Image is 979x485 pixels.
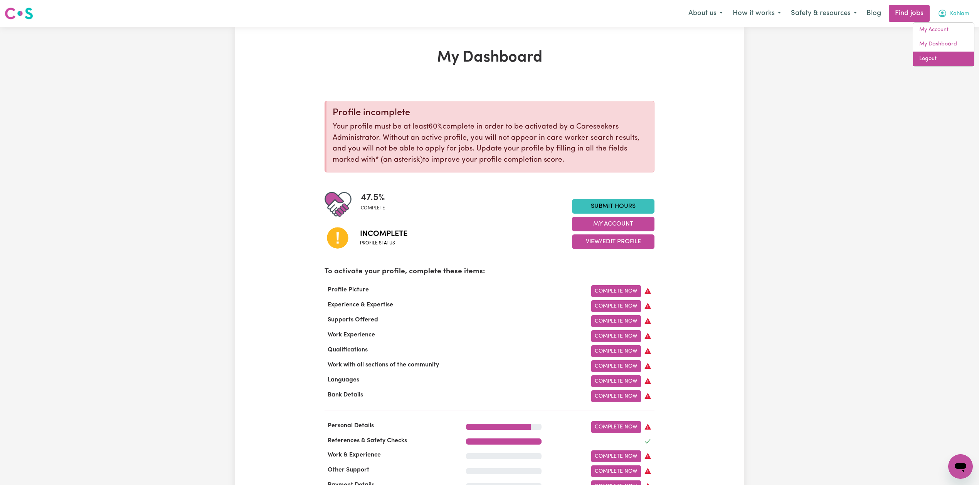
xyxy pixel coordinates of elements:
[325,392,366,398] span: Bank Details
[786,5,862,22] button: Safety & resources
[889,5,930,22] a: Find jobs
[862,5,886,22] a: Blog
[360,228,407,240] span: Incomplete
[333,107,648,119] div: Profile incomplete
[948,454,973,479] iframe: Button to launch messaging window
[325,317,381,323] span: Supports Offered
[325,332,378,338] span: Work Experience
[325,302,396,308] span: Experience & Expertise
[325,48,654,67] h1: My Dashboard
[325,467,372,473] span: Other Support
[361,191,385,205] span: 47.5 %
[360,240,407,247] span: Profile status
[325,347,371,353] span: Qualifications
[591,300,641,312] a: Complete Now
[325,362,442,368] span: Work with all sections of the community
[950,10,969,18] span: Kahlam
[333,122,648,166] p: Your profile must be at least complete in order to be activated by a Careseekers Administrator. W...
[572,199,654,214] a: Submit Hours
[325,266,654,278] p: To activate your profile, complete these items:
[933,5,974,22] button: My Account
[572,217,654,231] button: My Account
[325,438,410,444] span: References & Safety Checks
[325,287,372,293] span: Profile Picture
[591,360,641,372] a: Complete Now
[591,390,641,402] a: Complete Now
[591,330,641,342] a: Complete Now
[591,375,641,387] a: Complete Now
[683,5,728,22] button: About us
[5,5,33,22] a: Careseekers logo
[913,22,974,67] div: My Account
[325,423,377,429] span: Personal Details
[325,452,384,458] span: Work & Experience
[361,205,385,212] span: complete
[591,421,641,433] a: Complete Now
[591,465,641,477] a: Complete Now
[572,234,654,249] button: View/Edit Profile
[375,156,423,164] span: an asterisk
[325,377,362,383] span: Languages
[913,23,974,37] a: My Account
[429,123,442,130] u: 60%
[591,285,641,297] a: Complete Now
[913,37,974,52] a: My Dashboard
[591,315,641,327] a: Complete Now
[728,5,786,22] button: How it works
[913,52,974,66] a: Logout
[5,7,33,20] img: Careseekers logo
[361,191,391,218] div: Profile completeness: 47.5%
[591,345,641,357] a: Complete Now
[591,450,641,462] a: Complete Now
